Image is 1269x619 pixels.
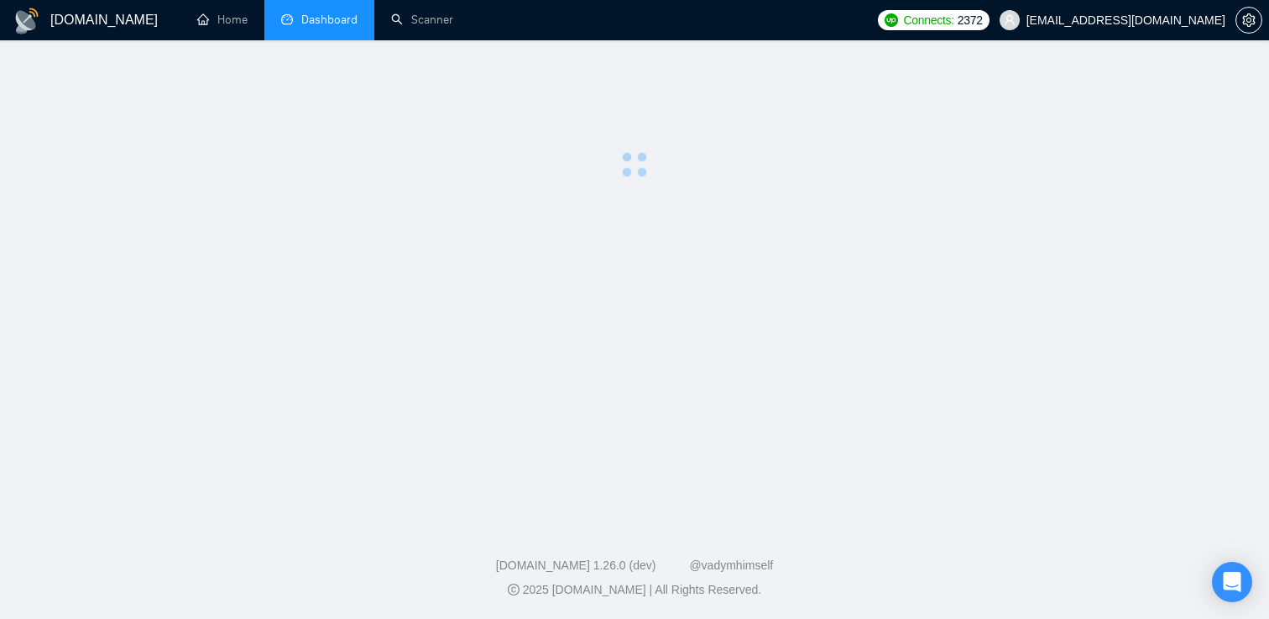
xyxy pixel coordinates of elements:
[1004,14,1016,26] span: user
[958,11,983,29] span: 2372
[496,559,656,572] a: [DOMAIN_NAME] 1.26.0 (dev)
[13,581,1256,599] div: 2025 [DOMAIN_NAME] | All Rights Reserved.
[885,13,898,27] img: upwork-logo.png
[391,13,453,27] a: searchScanner
[1236,13,1261,27] span: setting
[1212,562,1252,602] div: Open Intercom Messenger
[1235,7,1262,34] button: setting
[508,584,520,595] span: copyright
[689,559,773,572] a: @vadymhimself
[197,13,248,27] a: homeHome
[903,11,953,29] span: Connects:
[281,13,293,25] span: dashboard
[1235,13,1262,27] a: setting
[13,8,40,34] img: logo
[301,13,358,27] span: Dashboard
